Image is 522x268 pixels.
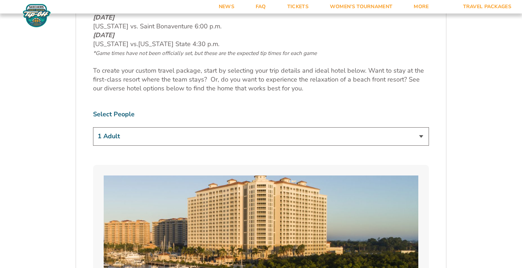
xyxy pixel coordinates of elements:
[93,31,114,39] em: [DATE]
[138,40,219,48] span: [US_STATE] State 4:30 p.m.
[93,4,429,58] p: [US_STATE] vs. Saint Bonaventure 6:00 p.m. [US_STATE]
[130,40,138,48] span: vs.
[21,4,52,28] img: Fort Myers Tip-Off
[93,66,429,93] p: To create your custom travel package, start by selecting your trip details and ideal hotel below....
[93,110,429,119] label: Select People
[93,13,114,22] em: [DATE]
[93,50,317,57] span: *Game times have not been officially set, but these are the expected tip times for each game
